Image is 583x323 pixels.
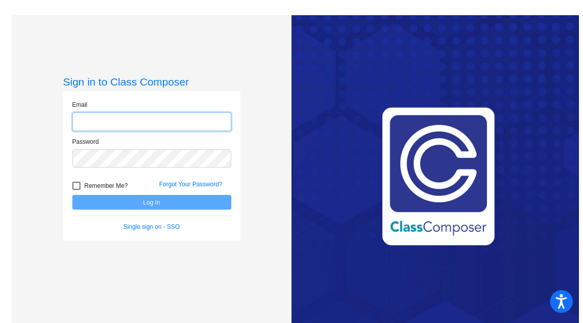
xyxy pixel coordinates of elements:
button: Log In [72,195,231,210]
h3: Sign in to Class Composer [63,75,240,88]
label: Password [72,137,99,146]
a: Single sign on - SSO [123,223,180,230]
label: Email [72,100,88,109]
a: Forgot Your Password? [159,181,223,188]
span: Remember Me? [85,180,128,192]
